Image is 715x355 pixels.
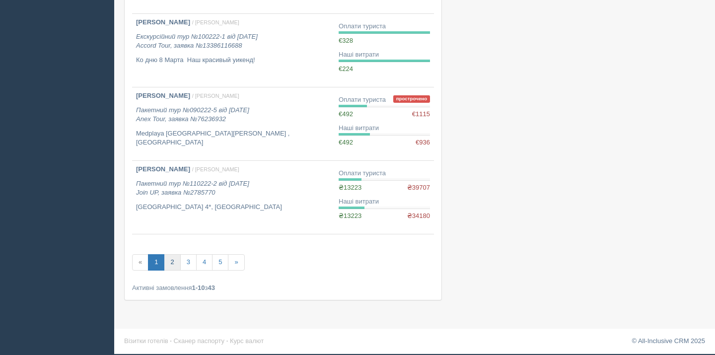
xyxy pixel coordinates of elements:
[226,337,228,345] span: ·
[416,138,430,147] span: €936
[136,56,331,65] p: Ко дню 8 Марта Наш красивый уикенд!
[192,93,239,99] span: / [PERSON_NAME]
[393,95,430,103] span: прострочено
[339,197,430,207] div: Наші витрати
[339,37,353,44] span: €328
[136,106,249,123] i: Пакетний тур №090222-5 від [DATE] Anex Tour, заявка №76236932
[136,180,249,197] i: Пакетний тур №110222-2 від [DATE] Join UP, заявка №2785770
[164,254,180,271] a: 2
[136,203,331,212] p: [GEOGRAPHIC_DATA] 4*, [GEOGRAPHIC_DATA]
[132,161,335,234] a: [PERSON_NAME] / [PERSON_NAME] Пакетний тур №110222-2 від [DATE]Join UP, заявка №2785770 [GEOGRAPH...
[339,212,361,219] span: ₴13223
[339,65,353,72] span: €224
[339,22,430,31] div: Оплати туриста
[339,184,361,191] span: ₴13223
[412,110,430,119] span: €1115
[132,254,148,271] span: «
[339,169,430,178] div: Оплати туриста
[192,19,239,25] span: / [PERSON_NAME]
[136,165,190,173] b: [PERSON_NAME]
[170,337,172,345] span: ·
[148,254,164,271] a: 1
[136,92,190,99] b: [PERSON_NAME]
[228,254,244,271] a: »
[339,95,430,105] div: Оплати туриста
[192,166,239,172] span: / [PERSON_NAME]
[212,254,228,271] a: 5
[174,337,224,345] a: Сканер паспорту
[132,87,335,160] a: [PERSON_NAME] / [PERSON_NAME] Пакетний тур №090222-5 від [DATE]Anex Tour, заявка №76236932 Medpla...
[124,337,168,345] a: Візитки готелів
[136,129,331,147] p: Medplaya [GEOGRAPHIC_DATA][PERSON_NAME] , [GEOGRAPHIC_DATA]
[136,18,190,26] b: [PERSON_NAME]
[192,284,205,291] b: 1-10
[339,110,353,118] span: €492
[339,124,430,133] div: Наші витрати
[196,254,213,271] a: 4
[339,50,430,60] div: Наші витрати
[180,254,197,271] a: 3
[339,139,353,146] span: €492
[632,337,705,345] a: © All-Inclusive CRM 2025
[136,33,258,50] i: Екскурсійний тур №100222-1 від [DATE] Accord Tour, заявка №13386116688
[132,283,434,292] div: Активні замовлення з
[132,14,335,87] a: [PERSON_NAME] / [PERSON_NAME] Екскурсійний тур №100222-1 від [DATE]Accord Tour, заявка №133861166...
[407,212,430,221] span: ₴34180
[407,183,430,193] span: ₴39707
[208,284,215,291] b: 43
[230,337,264,345] a: Курс валют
